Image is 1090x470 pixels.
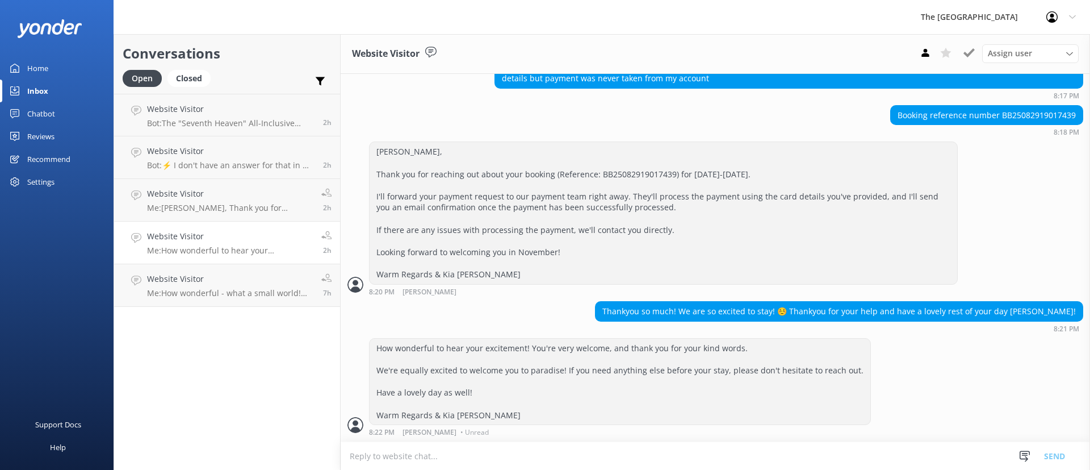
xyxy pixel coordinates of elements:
[323,118,332,127] span: Aug 29 2025 09:01pm (UTC -10:00) Pacific/Honolulu
[123,72,167,84] a: Open
[323,203,332,213] span: Aug 29 2025 08:31pm (UTC -10:00) Pacific/Honolulu
[370,142,957,284] div: [PERSON_NAME], Thank you for reaching out about your booking (Reference: BB25082919017439) for [D...
[369,428,871,436] div: Aug 29 2025 08:22pm (UTC -10:00) Pacific/Honolulu
[50,436,66,459] div: Help
[147,118,315,128] p: Bot: The "Seventh Heaven" All-Inclusive Wedding Package includes a $1,000 bar tab for up to 30 pe...
[147,188,313,200] h4: Website Visitor
[369,288,958,296] div: Aug 29 2025 08:20pm (UTC -10:00) Pacific/Honolulu
[1054,129,1079,136] strong: 8:18 PM
[494,91,1083,99] div: Aug 29 2025 08:17pm (UTC -10:00) Pacific/Honolulu
[596,302,1083,321] div: Thankyou so much! We are so excited to stay! ☺️ Thankyou for your help and have a lovely rest of ...
[369,289,395,296] strong: 8:20 PM
[167,72,216,84] a: Closed
[114,94,340,136] a: Website VisitorBot:The "Seventh Heaven" All-Inclusive Wedding Package includes a $1,000 bar tab f...
[403,289,456,296] span: [PERSON_NAME]
[147,288,313,298] p: Me: How wonderful - what a small world! [PERSON_NAME] & [PERSON_NAME]'s wedding photos are absolu...
[27,148,70,170] div: Recommend
[147,246,313,256] p: Me: How wonderful to hear your excitement! You're very welcome, and thank you for your kind words...
[27,80,48,102] div: Inbox
[114,264,340,307] a: Website VisitorMe:How wonderful - what a small world! [PERSON_NAME] & [PERSON_NAME]'s wedding pho...
[1054,326,1079,332] strong: 8:21 PM
[147,103,315,115] h4: Website Visitor
[369,429,395,436] strong: 8:22 PM
[123,70,162,87] div: Open
[147,273,313,285] h4: Website Visitor
[27,125,54,148] div: Reviews
[147,203,313,213] p: Me: [PERSON_NAME], Thank you for reaching out about your 2-Bedroom Interconnecting accommodation ...
[988,47,1032,60] span: Assign user
[323,246,332,255] span: Aug 29 2025 08:22pm (UTC -10:00) Pacific/Honolulu
[403,429,456,436] span: [PERSON_NAME]
[370,339,870,425] div: How wonderful to hear your excitement! You're very welcome, and thank you for your kind words. We...
[323,288,332,298] span: Aug 29 2025 04:00pm (UTC -10:00) Pacific/Honolulu
[147,230,313,243] h4: Website Visitor
[595,325,1083,332] div: Aug 29 2025 08:21pm (UTC -10:00) Pacific/Honolulu
[27,102,55,125] div: Chatbot
[1054,93,1079,99] strong: 8:17 PM
[147,145,315,157] h4: Website Visitor
[114,136,340,179] a: Website VisitorBot:⚡ I don't have an answer for that in my knowledge base. Please try and rephras...
[17,19,82,38] img: yonder-white-logo.png
[27,170,54,193] div: Settings
[35,413,81,436] div: Support Docs
[27,57,48,80] div: Home
[147,160,315,170] p: Bot: ⚡ I don't have an answer for that in my knowledge base. Please try and rephrase your questio...
[890,128,1083,136] div: Aug 29 2025 08:18pm (UTC -10:00) Pacific/Honolulu
[167,70,211,87] div: Closed
[460,429,489,436] span: • Unread
[114,222,340,264] a: Website VisitorMe:How wonderful to hear your excitement! You're very welcome, and thank you for y...
[123,43,332,64] h2: Conversations
[323,160,332,170] span: Aug 29 2025 08:43pm (UTC -10:00) Pacific/Honolulu
[352,47,420,61] h3: Website Visitor
[982,44,1079,63] div: Assign User
[114,179,340,222] a: Website VisitorMe:[PERSON_NAME], Thank you for reaching out about your 2-Bedroom Interconnecting ...
[891,106,1083,125] div: Booking reference number BB25082919017439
